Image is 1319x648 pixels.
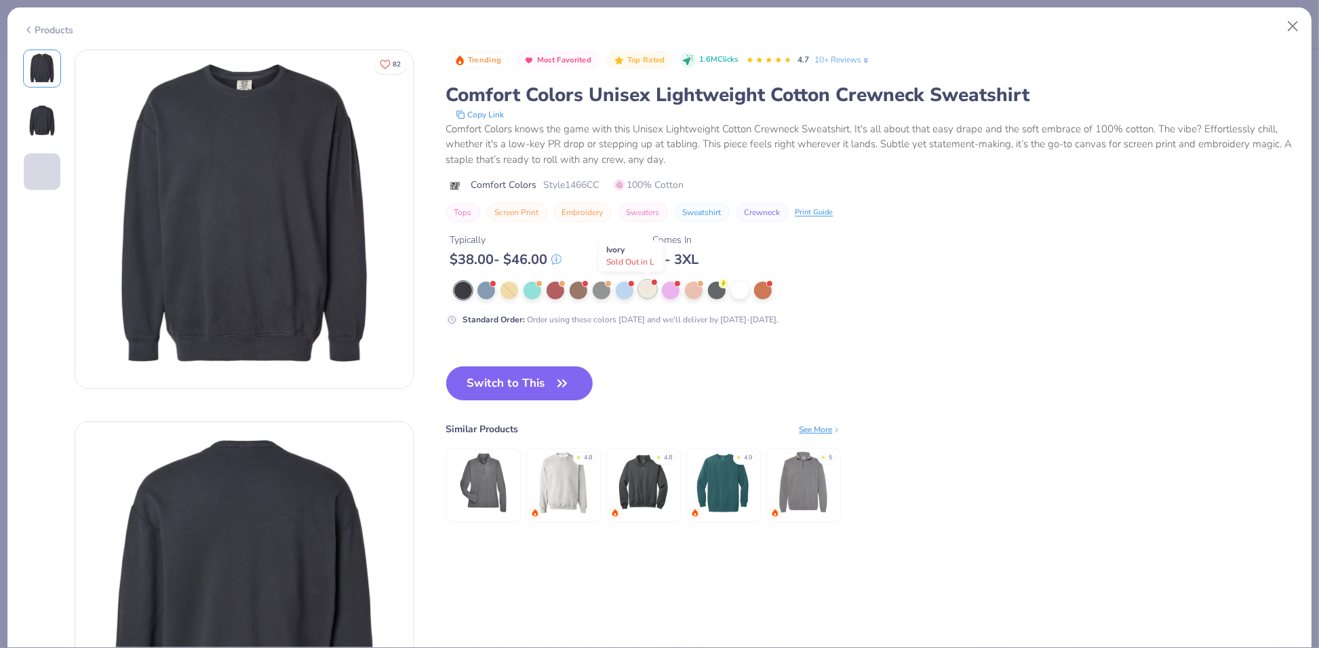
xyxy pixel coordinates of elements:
[487,203,547,222] button: Screen Print
[24,190,26,227] img: User generated content
[446,422,519,436] div: Similar Products
[606,256,654,267] span: Sold Out in L
[468,56,501,64] span: Trending
[452,108,509,121] button: copy to clipboard
[798,54,809,65] span: 4.7
[691,509,699,517] img: trending.gif
[537,56,591,64] span: Most Favorited
[607,52,672,69] button: Badge Button
[463,314,526,325] strong: Standard Order :
[699,54,738,66] span: 1.6M Clicks
[821,453,827,459] div: ★
[618,203,668,222] button: Sweaters
[454,55,465,66] img: Trending sort
[746,50,792,71] div: 4.7 Stars
[451,451,515,515] img: UltraClub Ladies' Cool & Dry Heathered Performance Quarter-Zip
[736,203,789,222] button: Crewneck
[531,509,539,517] img: trending.gif
[450,251,562,268] div: $ 38.00 - $ 46.00
[517,52,599,69] button: Badge Button
[26,52,58,85] img: Front
[795,207,833,218] div: Print Guide
[614,55,625,66] img: Top Rated sort
[800,423,841,436] div: See More
[524,55,534,66] img: Most Favorited sort
[446,180,465,191] img: brand logo
[23,23,74,37] div: Products
[675,203,730,222] button: Sweatshirt
[653,233,699,247] div: Comes In
[544,178,599,192] span: Style 1466CC
[446,366,593,400] button: Switch to This
[599,240,663,271] div: Ivory
[745,453,753,463] div: 4.9
[691,451,755,515] img: Comfort Colors Adult Crewneck Sweatshirt
[554,203,612,222] button: Embroidery
[585,453,593,463] div: 4.8
[653,251,699,268] div: S - 3XL
[627,56,665,64] span: Top Rated
[471,178,537,192] span: Comfort Colors
[463,313,779,326] div: Order using these colors [DATE] and we'll deliver by [DATE]-[DATE].
[611,509,619,517] img: trending.gif
[1280,14,1306,39] button: Close
[75,50,413,388] img: Front
[446,82,1297,108] div: Comfort Colors Unisex Lightweight Cotton Crewneck Sweatshirt
[450,233,562,247] div: Typically
[446,121,1297,168] div: Comfort Colors knows the game with this Unisex Lightweight Cotton Crewneck Sweatshirt. It's all a...
[656,453,662,459] div: ★
[665,453,673,463] div: 4.8
[531,451,595,515] img: Gildan Adult Heavy Blend Adult 8 Oz. 50/50 Fleece Crew
[814,54,871,66] a: 10+ Reviews
[393,61,401,68] span: 82
[611,451,675,515] img: Jerzees Nublend Quarter-Zip Cadet Collar Sweatshirt
[448,52,509,69] button: Badge Button
[614,178,684,192] span: 100% Cotton
[576,453,582,459] div: ★
[771,509,779,517] img: trending.gif
[26,104,58,136] img: Back
[736,453,742,459] div: ★
[446,203,480,222] button: Tops
[771,451,835,515] img: Comfort Colors Adult Quarter-Zip Sweatshirt
[829,453,833,463] div: 5
[374,54,407,74] button: Like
